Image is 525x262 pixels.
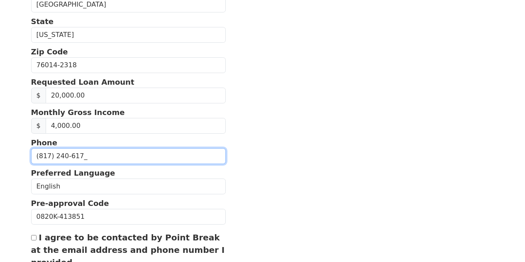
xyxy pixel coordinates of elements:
input: Monthly Gross Income [46,118,226,134]
strong: Preferred Language [31,169,115,177]
span: $ [31,118,46,134]
input: Pre-approval Code [31,209,226,225]
span: $ [31,88,46,103]
strong: Zip Code [31,47,68,56]
strong: Phone [31,138,57,147]
input: (___) ___-____ [31,148,226,164]
input: Zip Code [31,57,226,73]
input: Requested Loan Amount [46,88,226,103]
strong: Pre-approval Code [31,199,109,208]
strong: Requested Loan Amount [31,78,134,86]
strong: State [31,17,54,26]
p: Monthly Gross Income [31,107,226,118]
